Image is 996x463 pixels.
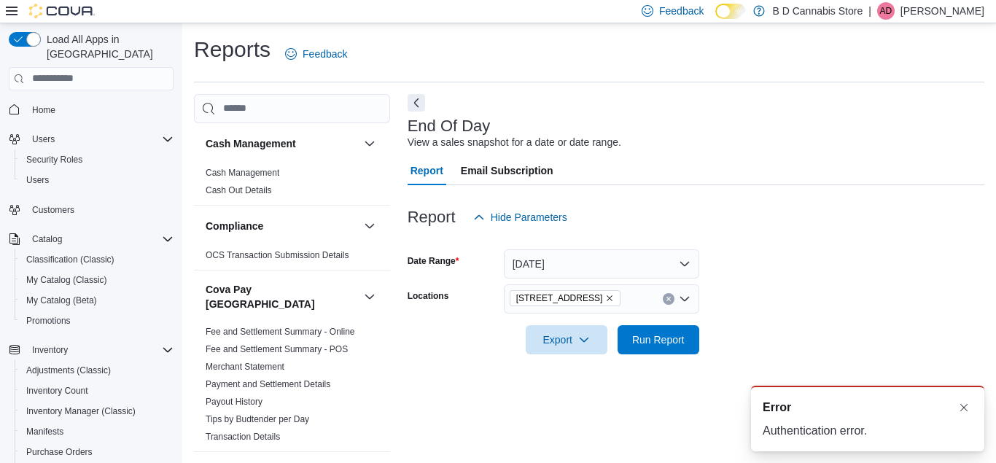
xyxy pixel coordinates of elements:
[467,203,573,232] button: Hide Parameters
[206,250,349,260] a: OCS Transaction Submission Details
[15,401,179,421] button: Inventory Manager (Classic)
[26,131,174,148] span: Users
[206,219,263,233] h3: Compliance
[26,365,111,376] span: Adjustments (Classic)
[15,421,179,442] button: Manifests
[408,94,425,112] button: Next
[194,35,271,64] h1: Reports
[868,2,871,20] p: |
[20,362,117,379] a: Adjustments (Classic)
[20,312,174,330] span: Promotions
[763,399,791,416] span: Error
[679,293,690,305] button: Open list of options
[663,293,674,305] button: Clear input
[15,381,179,401] button: Inventory Count
[526,325,607,354] button: Export
[206,249,349,261] span: OCS Transaction Submission Details
[26,295,97,306] span: My Catalog (Beta)
[15,270,179,290] button: My Catalog (Classic)
[26,230,68,248] button: Catalog
[26,385,88,397] span: Inventory Count
[26,201,80,219] a: Customers
[3,99,179,120] button: Home
[20,312,77,330] a: Promotions
[26,341,74,359] button: Inventory
[20,171,174,189] span: Users
[3,340,179,360] button: Inventory
[20,271,174,289] span: My Catalog (Classic)
[32,204,74,216] span: Customers
[361,288,378,306] button: Cova Pay [GEOGRAPHIC_DATA]
[408,135,621,150] div: View a sales snapshot for a date or date range.
[491,210,567,225] span: Hide Parameters
[26,131,61,148] button: Users
[41,32,174,61] span: Load All Apps in [GEOGRAPHIC_DATA]
[206,379,330,389] a: Payment and Settlement Details
[194,323,390,451] div: Cova Pay [GEOGRAPHIC_DATA]
[877,2,895,20] div: Aman Dhillon
[659,4,704,18] span: Feedback
[206,413,309,425] span: Tips by Budtender per Day
[32,344,68,356] span: Inventory
[408,255,459,267] label: Date Range
[618,325,699,354] button: Run Report
[20,382,94,400] a: Inventory Count
[20,151,88,168] a: Security Roles
[15,442,179,462] button: Purchase Orders
[206,327,355,337] a: Fee and Settlement Summary - Online
[361,217,378,235] button: Compliance
[26,230,174,248] span: Catalog
[20,423,69,440] a: Manifests
[15,170,179,190] button: Users
[26,426,63,437] span: Manifests
[194,246,390,270] div: Compliance
[20,402,174,420] span: Inventory Manager (Classic)
[29,4,95,18] img: Cova
[303,47,347,61] span: Feedback
[880,2,892,20] span: AD
[32,104,55,116] span: Home
[32,133,55,145] span: Users
[3,199,179,220] button: Customers
[26,274,107,286] span: My Catalog (Classic)
[20,423,174,440] span: Manifests
[279,39,353,69] a: Feedback
[3,129,179,149] button: Users
[206,282,358,311] button: Cova Pay [GEOGRAPHIC_DATA]
[763,422,973,440] div: Authentication error.
[20,292,103,309] a: My Catalog (Beta)
[206,219,358,233] button: Compliance
[206,396,262,408] span: Payout History
[26,101,174,119] span: Home
[206,432,280,442] a: Transaction Details
[206,397,262,407] a: Payout History
[26,101,61,119] a: Home
[26,174,49,186] span: Users
[772,2,863,20] p: B D Cannabis Store
[605,294,614,303] button: Remove 213 City Centre Mall from selection in this group
[206,185,272,195] a: Cash Out Details
[206,362,284,372] a: Merchant Statement
[32,233,62,245] span: Catalog
[206,361,284,373] span: Merchant Statement
[955,399,973,416] button: Dismiss toast
[20,443,98,461] a: Purchase Orders
[461,156,553,185] span: Email Subscription
[20,251,120,268] a: Classification (Classic)
[26,446,93,458] span: Purchase Orders
[504,249,699,279] button: [DATE]
[516,291,603,306] span: [STREET_ADDRESS]
[194,164,390,205] div: Cash Management
[15,290,179,311] button: My Catalog (Beta)
[411,156,443,185] span: Report
[20,443,174,461] span: Purchase Orders
[20,292,174,309] span: My Catalog (Beta)
[408,117,491,135] h3: End Of Day
[900,2,984,20] p: [PERSON_NAME]
[534,325,599,354] span: Export
[206,431,280,443] span: Transaction Details
[20,151,174,168] span: Security Roles
[206,136,296,151] h3: Cash Management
